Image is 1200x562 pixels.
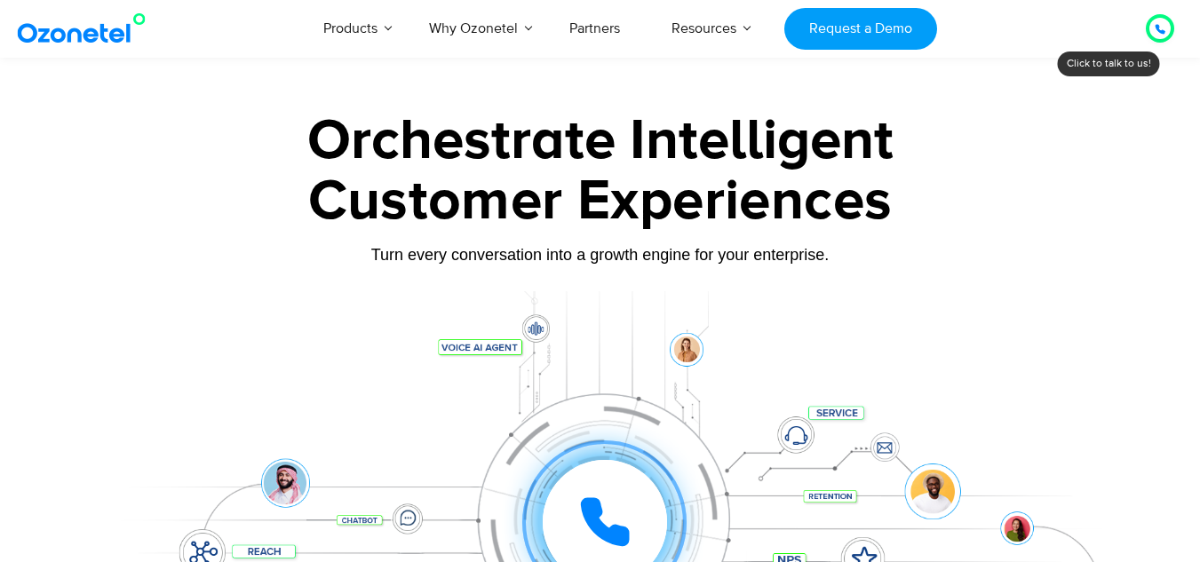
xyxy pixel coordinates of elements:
[45,113,1156,170] div: Orchestrate Intelligent
[45,159,1156,244] div: Customer Experiences
[784,8,936,50] a: Request a Demo
[45,245,1156,265] div: Turn every conversation into a growth engine for your enterprise.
